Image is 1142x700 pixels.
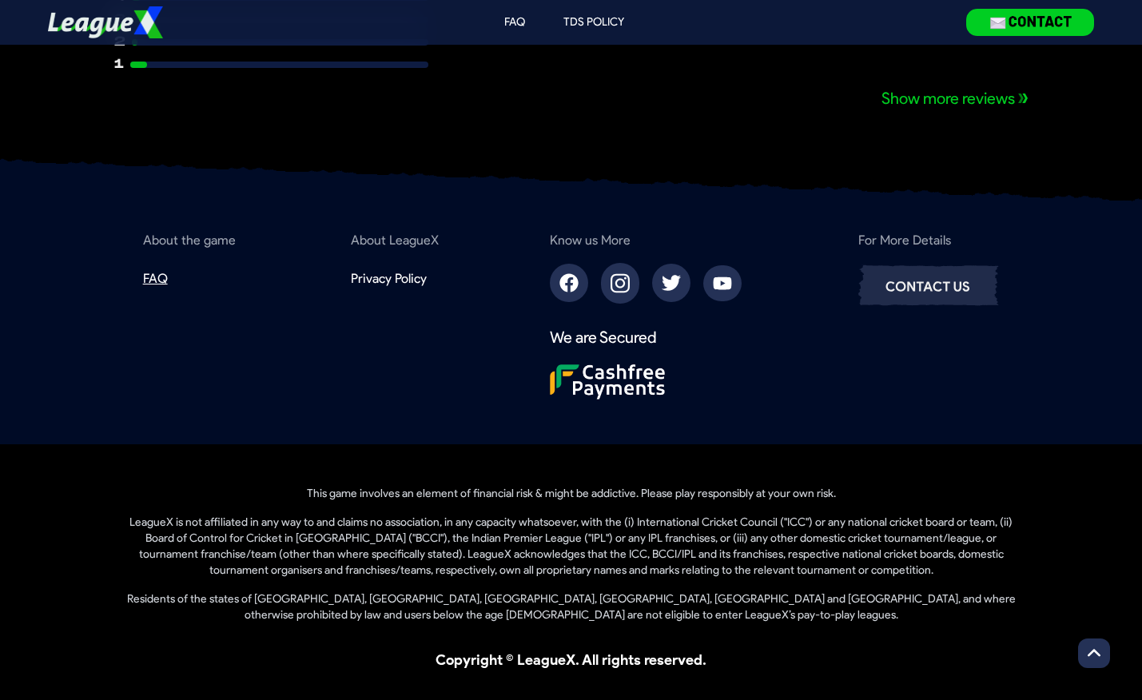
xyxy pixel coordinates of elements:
div: TDS Policy [563,14,624,30]
h2: About LeagueX [351,231,439,250]
p: About the game [143,231,236,250]
h2: Know us More [550,231,631,250]
img: up [1088,645,1100,662]
p: Show more reviews [881,87,1015,109]
p: LeagueX is not affiliated in any way to and claims no association, in any capacity whatsoever, wi... [125,515,1018,579]
div: FAQ [143,269,168,288]
a: Show more reviewsarrow-right [114,87,1028,109]
p: Residents of the states of [GEOGRAPHIC_DATA], [GEOGRAPHIC_DATA], [GEOGRAPHIC_DATA], [GEOGRAPHIC_D... [125,591,1018,623]
img: leaguex youtube [713,275,732,292]
p: This game involves an element of financial risk & might be addictive. Please play responsibly at ... [125,486,1018,502]
p: Copyright © LeagueX. All rights reserved. [125,649,1018,671]
img: contactus [858,263,999,308]
img: download leaguex app [966,9,1094,35]
img: leaguex twitter [662,273,681,292]
div: Privacy Policy [351,269,427,288]
img: leaguex facebook [559,273,579,292]
div: FAQ [504,14,525,30]
img: leaguex instagram [611,272,630,294]
h2: For More Details [858,231,951,250]
img: cashfree [550,364,665,400]
img: arrow-right [1018,93,1028,103]
h2: We are Secured [550,326,657,348]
